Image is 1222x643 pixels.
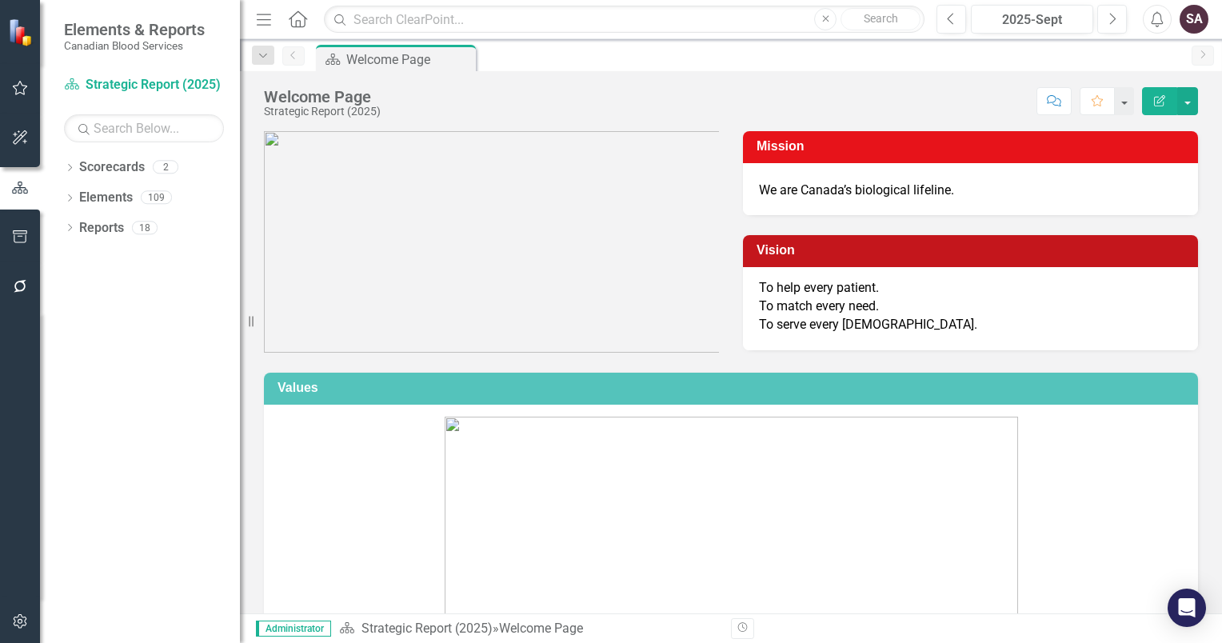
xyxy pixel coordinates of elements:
a: Elements [79,189,133,207]
span: Administrator [256,621,331,637]
div: 18 [132,221,158,234]
div: Open Intercom Messenger [1168,589,1206,627]
small: Canadian Blood Services [64,39,205,52]
span: Elements & Reports [64,20,205,39]
a: Strategic Report (2025) [361,621,493,636]
div: Welcome Page [346,50,472,70]
div: 2025-Sept [976,10,1088,30]
button: SA [1180,5,1208,34]
img: ClearPoint Strategy [8,18,36,46]
h3: Values [278,381,1190,395]
img: CBS_logo_descriptions%20v2.png [264,131,719,353]
div: Strategic Report (2025) [264,106,381,118]
a: Reports [79,219,124,238]
p: To help every patient. To match every need. To serve every [DEMOGRAPHIC_DATA]. [759,279,1182,334]
div: Welcome Page [264,88,381,106]
div: Welcome Page [499,621,583,636]
button: 2025-Sept [971,5,1093,34]
span: We are Canada’s biological lifeline. [759,182,954,198]
input: Search ClearPoint... [324,6,924,34]
span: Search [864,12,898,25]
div: » [339,620,719,638]
div: 109 [141,191,172,205]
h3: Mission [757,139,1190,154]
h3: Vision [757,243,1190,258]
a: Scorecards [79,158,145,177]
button: Search [841,8,920,30]
div: 2 [153,161,178,174]
a: Strategic Report (2025) [64,76,224,94]
input: Search Below... [64,114,224,142]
